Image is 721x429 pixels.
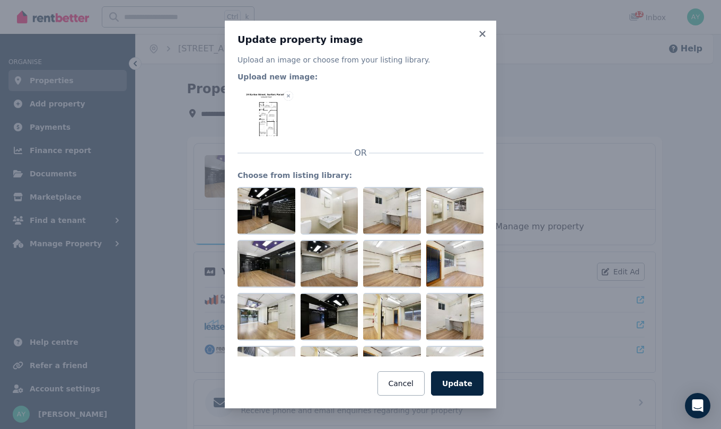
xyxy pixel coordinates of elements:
[238,71,483,82] legend: Upload new image:
[377,371,425,396] button: Cancel
[431,371,483,396] button: Update
[352,147,369,159] span: OR
[685,393,710,418] div: Open Intercom Messenger
[238,170,483,181] legend: Choose from listing library:
[238,55,483,65] p: Upload an image or choose from your listing library.
[238,33,483,46] h3: Update property image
